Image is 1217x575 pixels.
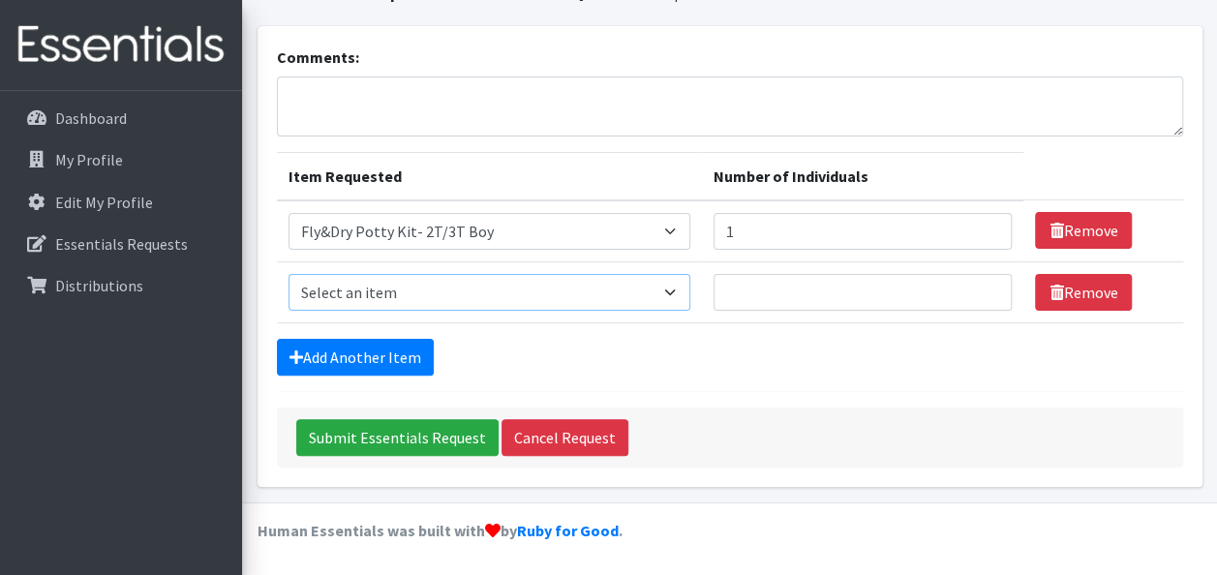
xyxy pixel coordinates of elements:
[55,150,123,169] p: My Profile
[1035,274,1132,311] a: Remove
[517,521,619,540] a: Ruby for Good
[8,13,234,77] img: HumanEssentials
[55,193,153,212] p: Edit My Profile
[8,183,234,222] a: Edit My Profile
[277,45,359,69] label: Comments:
[55,234,188,254] p: Essentials Requests
[8,140,234,179] a: My Profile
[502,419,628,456] a: Cancel Request
[55,276,143,295] p: Distributions
[277,152,703,200] th: Item Requested
[702,152,1023,200] th: Number of Individuals
[8,99,234,137] a: Dashboard
[258,521,623,540] strong: Human Essentials was built with by .
[8,225,234,263] a: Essentials Requests
[8,266,234,305] a: Distributions
[55,108,127,128] p: Dashboard
[296,419,499,456] input: Submit Essentials Request
[277,339,434,376] a: Add Another Item
[1035,212,1132,249] a: Remove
